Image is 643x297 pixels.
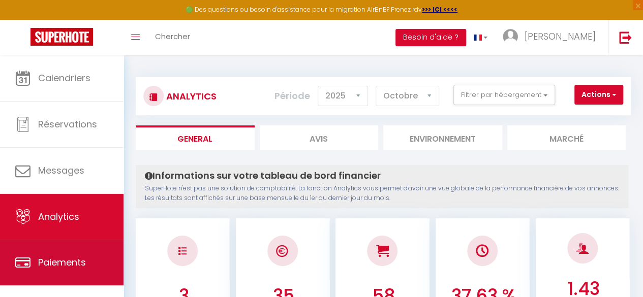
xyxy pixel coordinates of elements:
li: Avis [260,125,379,150]
label: Période [274,85,310,107]
img: logout [619,31,632,44]
li: Environnement [383,125,502,150]
img: Super Booking [30,28,93,46]
li: General [136,125,255,150]
h4: Informations sur votre tableau de bord financier [145,170,619,181]
a: >>> ICI <<<< [422,5,457,14]
h3: Analytics [164,85,217,108]
span: Calendriers [38,72,90,84]
button: Actions [574,85,623,105]
img: ... [503,29,518,44]
span: Messages [38,164,84,177]
span: [PERSON_NAME] [525,30,596,43]
p: SuperHote n'est pas une solution de comptabilité. La fonction Analytics vous permet d'avoir une v... [145,184,619,203]
a: Chercher [147,20,198,55]
span: Réservations [38,118,97,130]
button: Filtrer par hébergement [453,85,555,105]
span: Analytics [38,210,79,223]
button: Besoin d'aide ? [395,29,466,46]
span: Chercher [155,31,190,42]
a: ... [PERSON_NAME] [495,20,608,55]
img: NO IMAGE [178,247,187,255]
span: Paiements [38,256,86,269]
li: Marché [507,125,626,150]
